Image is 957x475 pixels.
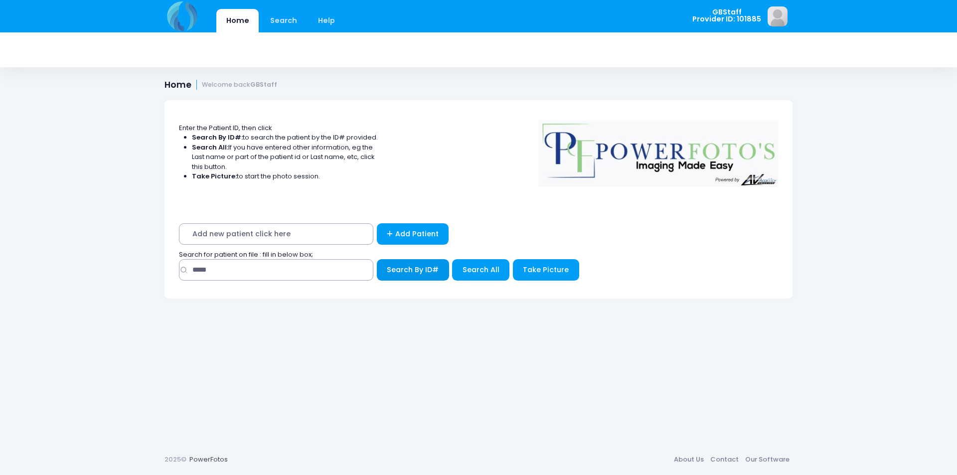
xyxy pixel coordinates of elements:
small: Welcome back [202,81,277,89]
span: Search By ID# [387,265,439,275]
span: Search All [463,265,499,275]
strong: Search By ID#: [192,133,243,142]
a: Search [260,9,307,32]
strong: Search All: [192,143,228,152]
span: Take Picture [523,265,569,275]
img: image [768,6,788,26]
button: Search All [452,259,509,281]
a: Contact [707,451,742,469]
span: 2025© [164,455,186,464]
li: to search the patient by the ID# provided. [192,133,378,143]
a: Home [216,9,259,32]
a: Add Patient [377,223,449,245]
span: Search for patient on file : fill in below box; [179,250,313,259]
li: to start the photo session. [192,171,378,181]
button: Search By ID# [377,259,449,281]
button: Take Picture [513,259,579,281]
img: Logo [534,113,783,187]
a: PowerFotos [189,455,228,464]
h1: Home [164,80,277,90]
li: If you have entered other information, eg the Last name or part of the patient id or Last name, e... [192,143,378,172]
a: Help [309,9,345,32]
span: GBStaff Provider ID: 101885 [692,8,761,23]
a: About Us [670,451,707,469]
span: Add new patient click here [179,223,373,245]
strong: GBStaff [250,80,277,89]
span: Enter the Patient ID, then click [179,123,272,133]
a: Our Software [742,451,793,469]
strong: Take Picture: [192,171,237,181]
